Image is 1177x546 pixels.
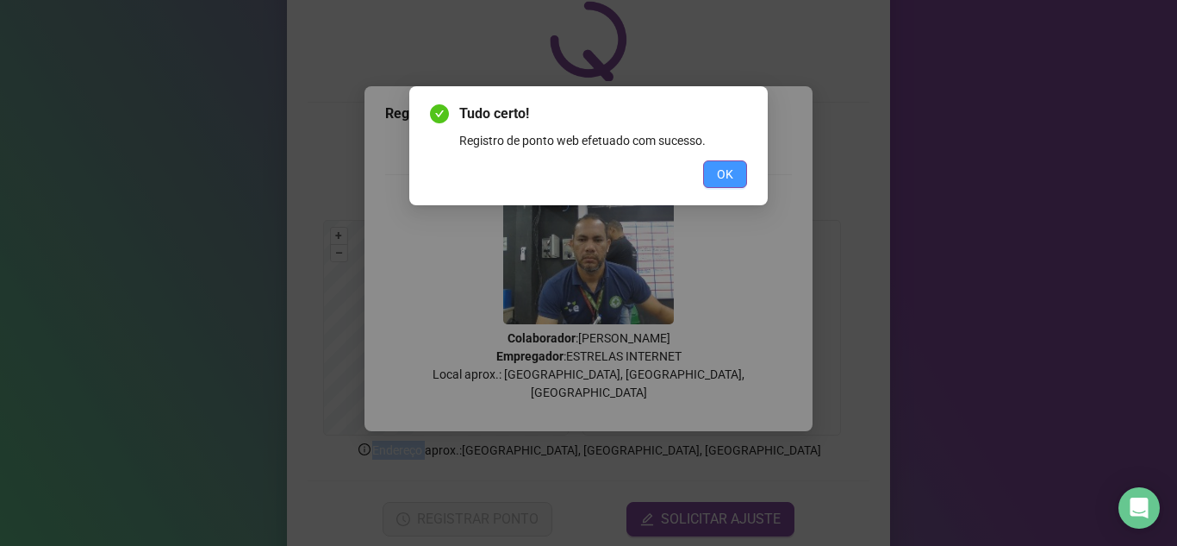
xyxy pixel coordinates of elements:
span: Tudo certo! [459,104,747,124]
button: OK [703,160,747,188]
div: Registro de ponto web efetuado com sucesso. [459,131,747,150]
div: Open Intercom Messenger [1118,487,1160,529]
span: check-circle [430,104,449,123]
span: OK [717,165,733,184]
